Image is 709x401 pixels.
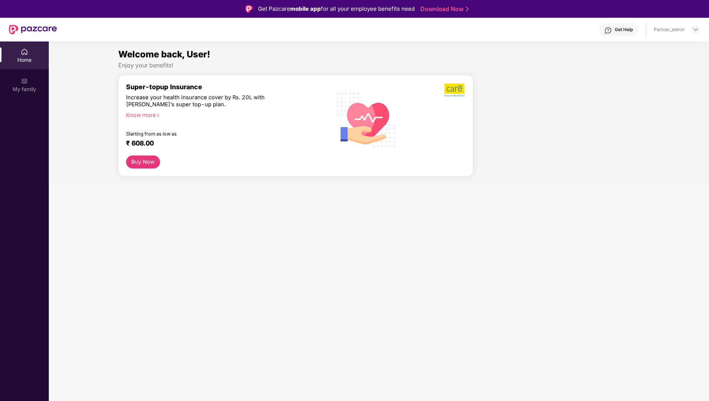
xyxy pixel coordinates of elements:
[466,5,469,13] img: Stroke
[126,139,317,148] div: ₹ 608.00
[290,5,321,12] strong: mobile app
[258,4,415,13] div: Get Pazcare for all your employee benefits need
[420,5,467,13] a: Download Now
[444,83,465,97] img: b5dec4f62d2307b9de63beb79f102df3.png
[118,49,210,60] span: Welcome back, User!
[118,61,640,69] div: Enjoy your benefits!
[126,83,324,91] div: Super-topup Insurance
[126,112,320,117] div: Know more
[156,113,160,117] span: right
[21,48,28,56] img: svg+xml;base64,PHN2ZyBpZD0iSG9tZSIgeG1sbnM9Imh0dHA6Ly93d3cudzMub3JnLzIwMDAvc3ZnIiB3aWR0aD0iMjAiIG...
[126,156,160,168] button: Buy Now
[654,27,685,33] div: Partner_admin
[126,131,293,136] div: Starting from as low as
[693,27,699,33] img: svg+xml;base64,PHN2ZyBpZD0iRHJvcGRvd24tMzJ4MzIiIHhtbG5zPSJodHRwOi8vd3d3LnczLm9yZy8yMDAwL3N2ZyIgd2...
[126,94,292,108] div: Increase your health insurance cover by Rs. 20L with [PERSON_NAME]’s super top-up plan.
[331,83,401,155] img: svg+xml;base64,PHN2ZyB4bWxucz0iaHR0cDovL3d3dy53My5vcmcvMjAwMC9zdmciIHhtbG5zOnhsaW5rPSJodHRwOi8vd3...
[9,25,57,34] img: New Pazcare Logo
[21,77,28,85] img: svg+xml;base64,PHN2ZyB3aWR0aD0iMjAiIGhlaWdodD0iMjAiIHZpZXdCb3g9IjAgMCAyMCAyMCIgZmlsbD0ibm9uZSIgeG...
[604,27,612,34] img: svg+xml;base64,PHN2ZyBpZD0iSGVscC0zMngzMiIgeG1sbnM9Imh0dHA6Ly93d3cudzMub3JnLzIwMDAvc3ZnIiB3aWR0aD...
[245,5,253,13] img: Logo
[615,27,633,33] div: Get Help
